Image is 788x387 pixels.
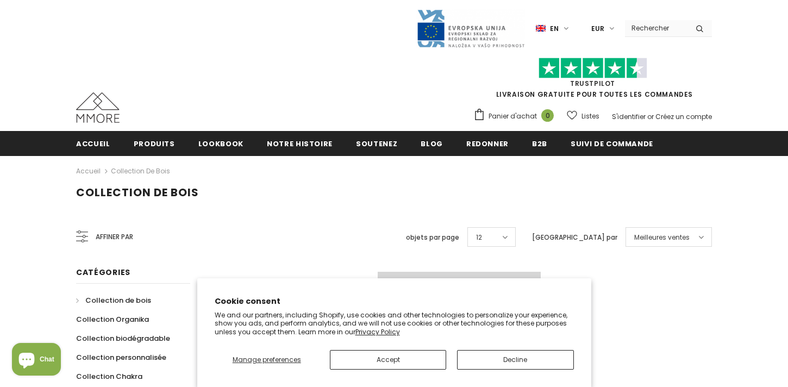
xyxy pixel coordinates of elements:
a: Panier d'achat 0 [473,108,559,124]
span: B2B [532,139,547,149]
input: Search Site [625,20,687,36]
a: Accueil [76,131,110,155]
span: Collection Chakra [76,371,142,382]
a: Collection personnalisée [76,348,166,367]
span: Catégories [76,267,130,278]
span: Affiner par [96,231,133,243]
span: Suivi de commande [571,139,653,149]
a: S'identifier [612,112,646,121]
a: soutenez [356,131,397,155]
span: Collection biodégradable [76,333,170,344]
span: 12 [476,232,482,243]
inbox-online-store-chat: Shopify online store chat [9,343,64,378]
button: Accept [330,350,446,370]
span: Notre histoire [267,139,333,149]
span: EUR [591,23,604,34]
a: Accueil [76,165,101,178]
span: Listes [581,111,599,122]
span: Collection personnalisée [76,352,166,363]
label: objets par page [406,232,459,243]
img: Cas MMORE [76,92,120,123]
a: Créez un compte [655,112,712,121]
a: Redonner [466,131,509,155]
button: Decline [457,350,573,370]
span: 0 [541,109,554,122]
a: B2B [532,131,547,155]
a: Notre histoire [267,131,333,155]
span: Accueil [76,139,110,149]
span: en [550,23,559,34]
span: Produits [134,139,175,149]
span: Meilleures ventes [634,232,690,243]
span: soutenez [356,139,397,149]
span: LIVRAISON GRATUITE POUR TOUTES LES COMMANDES [473,63,712,99]
a: Collection de bois [76,291,151,310]
a: Collection de bois [111,166,170,176]
label: [GEOGRAPHIC_DATA] par [532,232,617,243]
a: Collection biodégradable [76,329,170,348]
a: Suivi de commande [571,131,653,155]
a: Produits [134,131,175,155]
span: Lookbook [198,139,243,149]
button: Manage preferences [215,350,320,370]
a: Listes [567,107,599,126]
a: Javni Razpis [416,23,525,33]
span: Panier d'achat [489,111,537,122]
span: Blog [421,139,443,149]
a: Lookbook [198,131,243,155]
span: Collection de bois [85,295,151,305]
span: Manage preferences [233,355,301,364]
a: Collection Chakra [76,367,142,386]
a: Collection Organika [76,310,149,329]
h2: Cookie consent [215,296,574,307]
a: TrustPilot [570,79,615,88]
span: Redonner [466,139,509,149]
span: or [647,112,654,121]
img: i-lang-1.png [536,24,546,33]
img: Faites confiance aux étoiles pilotes [539,58,647,79]
p: We and our partners, including Shopify, use cookies and other technologies to personalize your ex... [215,311,574,336]
img: Javni Razpis [416,9,525,48]
span: Collection Organika [76,314,149,324]
a: Privacy Policy [355,327,400,336]
a: Blog [421,131,443,155]
span: Collection de bois [76,185,199,200]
